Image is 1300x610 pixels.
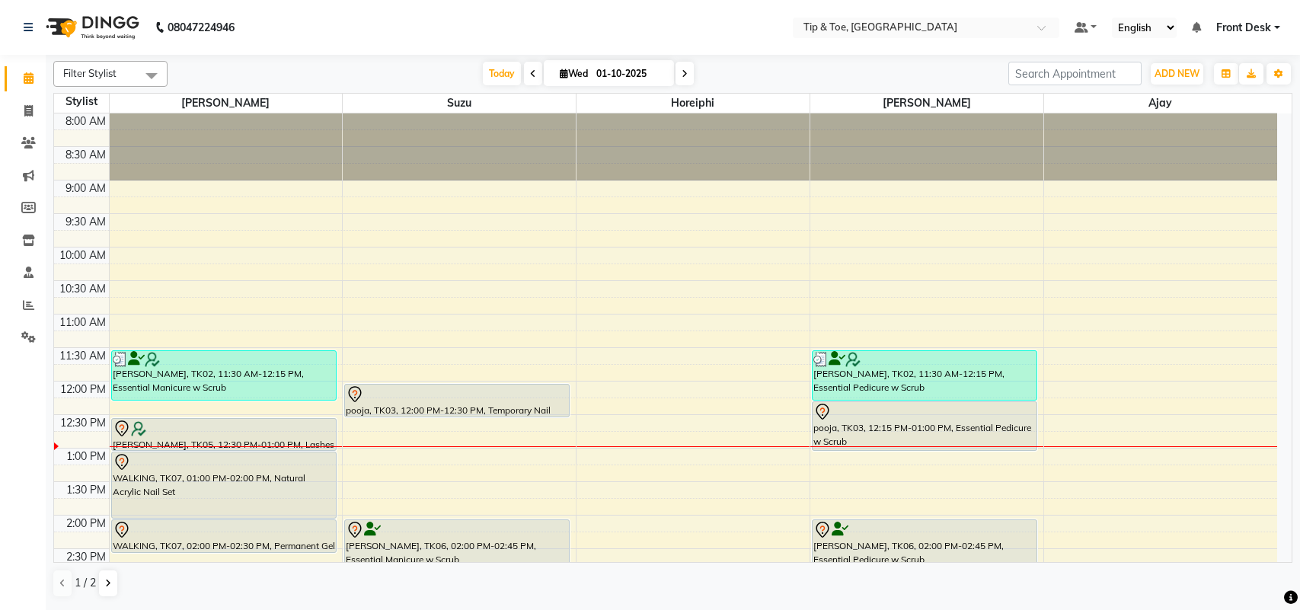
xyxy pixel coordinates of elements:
div: [PERSON_NAME], TK05, 12:30 PM-01:00 PM, Lashes Touch - Up [112,419,336,450]
span: ADD NEW [1155,68,1199,79]
span: Horeiphi [577,94,810,113]
div: 2:30 PM [63,549,109,565]
span: [PERSON_NAME] [810,94,1043,113]
div: 10:00 AM [56,248,109,263]
span: Ajay [1044,94,1277,113]
div: 1:30 PM [63,482,109,498]
span: [PERSON_NAME] [110,94,343,113]
div: 12:00 PM [57,382,109,398]
div: pooja, TK03, 12:00 PM-12:30 PM, Temporary Nail Extension [345,385,569,417]
b: 08047224946 [168,6,235,49]
input: Search Appointment [1008,62,1142,85]
div: 9:00 AM [62,180,109,196]
span: Suzu [343,94,576,113]
span: Front Desk [1216,20,1271,36]
div: 2:00 PM [63,516,109,532]
div: 11:00 AM [56,315,109,331]
button: ADD NEW [1151,63,1203,85]
div: Stylist [54,94,109,110]
div: 1:00 PM [63,449,109,465]
div: [PERSON_NAME], TK06, 02:00 PM-02:45 PM, Essential Pedicure w Scrub [813,520,1036,569]
div: 12:30 PM [57,415,109,431]
div: [PERSON_NAME], TK02, 11:30 AM-12:15 PM, Essential Manicure w Scrub [112,351,336,400]
span: Filter Stylist [63,67,117,79]
input: 2025-10-01 [592,62,668,85]
div: 8:30 AM [62,147,109,163]
div: 9:30 AM [62,214,109,230]
div: WALKING, TK07, 01:00 PM-02:00 PM, Natural Acrylic Nail Set [112,452,336,518]
span: 1 / 2 [75,575,96,591]
img: logo [39,6,143,49]
div: WALKING, TK07, 02:00 PM-02:30 PM, Permanent Gel Polish [112,520,336,552]
div: 10:30 AM [56,281,109,297]
div: 11:30 AM [56,348,109,364]
div: [PERSON_NAME], TK06, 02:00 PM-02:45 PM, Essential Manicure w Scrub [345,520,569,569]
div: [PERSON_NAME], TK02, 11:30 AM-12:15 PM, Essential Pedicure w Scrub [813,351,1036,400]
span: Today [483,62,521,85]
div: pooja, TK03, 12:15 PM-01:00 PM, Essential Pedicure w Scrub [813,402,1036,450]
span: Wed [556,68,592,79]
div: 8:00 AM [62,113,109,129]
